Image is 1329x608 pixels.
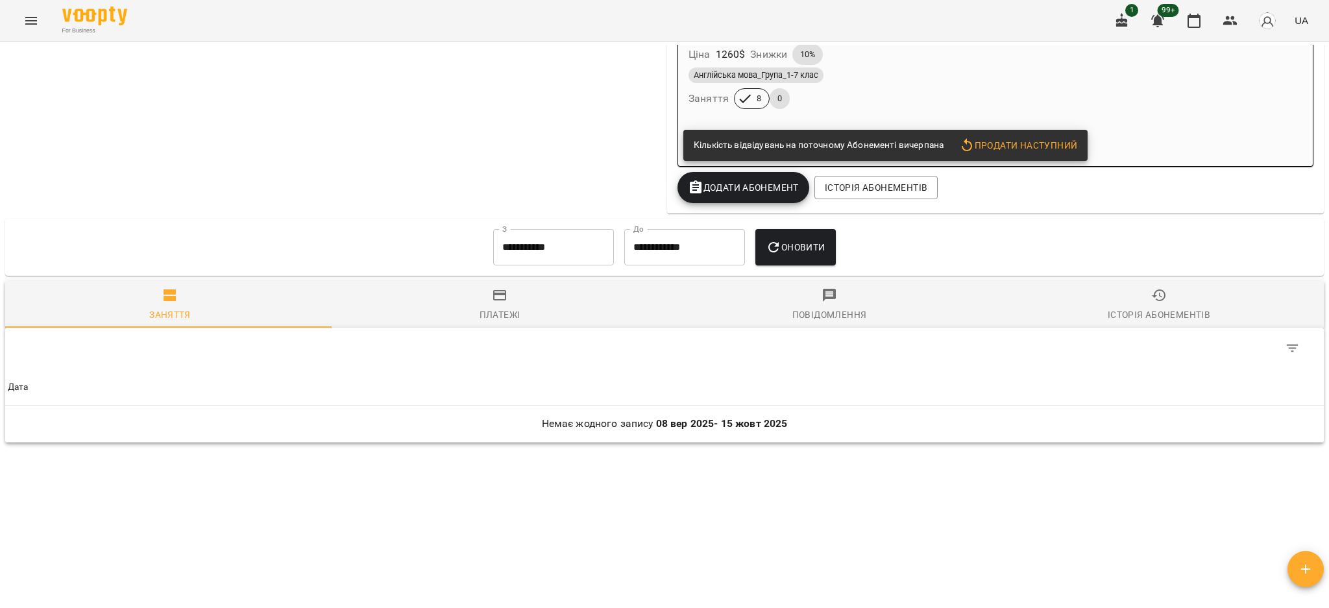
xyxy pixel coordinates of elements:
[688,180,799,195] span: Додати Абонемент
[149,307,191,322] div: Заняття
[689,90,729,108] h6: Заняття
[1258,12,1276,30] img: avatar_s.png
[770,93,790,104] span: 0
[750,45,787,64] h6: Знижки
[1277,333,1308,364] button: Фільтр
[5,328,1324,369] div: Table Toolbar
[694,134,944,157] div: Кількість відвідувань на поточному Абонементі вичерпана
[62,27,127,35] span: For Business
[8,380,29,395] div: Sort
[689,69,823,81] span: Англійська мова_Група_1-7 клас
[814,176,938,199] button: Історія абонементів
[825,180,927,195] span: Історія абонементів
[755,229,835,265] button: Оновити
[689,45,711,64] h6: Ціна
[766,239,825,255] span: Оновити
[8,380,29,395] div: Дата
[1158,4,1179,17] span: 99+
[792,307,867,322] div: Повідомлення
[16,5,47,36] button: Menu
[62,6,127,25] img: Voopty Logo
[8,416,1321,432] p: Немає жодного запису
[1295,14,1308,27] span: UA
[1125,4,1138,17] span: 1
[749,93,769,104] span: 8
[959,138,1077,153] span: Продати наступний
[1289,8,1313,32] button: UA
[677,172,809,203] button: Додати Абонемент
[1108,307,1210,322] div: Історія абонементів
[792,49,823,60] span: 10%
[954,134,1082,157] button: Продати наступний
[480,307,520,322] div: Платежі
[656,417,788,430] b: 08 вер 2025 - 15 жовт 2025
[8,380,1321,395] span: Дата
[716,47,746,62] p: 1260 $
